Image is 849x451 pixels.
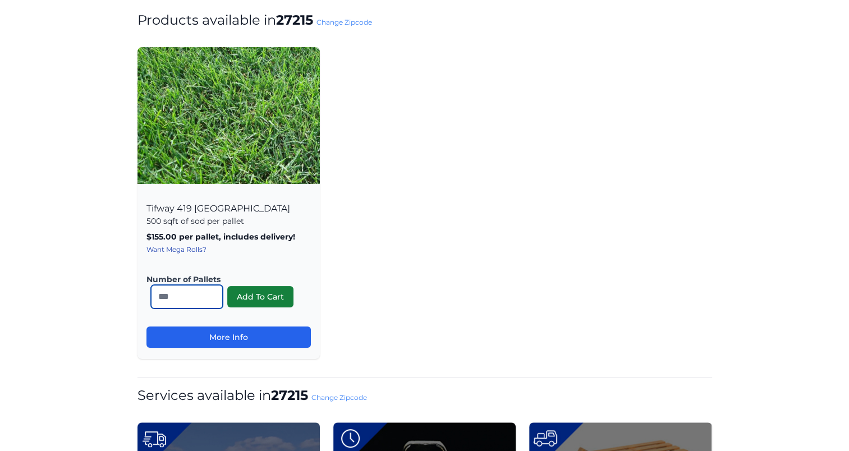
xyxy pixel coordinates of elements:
[276,12,313,28] strong: 27215
[227,286,293,307] button: Add To Cart
[311,393,367,402] a: Change Zipcode
[316,18,372,26] a: Change Zipcode
[146,215,311,227] p: 500 sqft of sod per pallet
[137,386,712,404] h1: Services available in
[146,245,206,254] a: Want Mega Rolls?
[137,191,320,359] div: Tifway 419 [GEOGRAPHIC_DATA]
[219,232,295,242] span: , includes delivery!
[271,387,308,403] strong: 27215
[137,47,320,184] img: Tifway 419 Bermuda Product Image
[146,274,302,285] label: Number of Pallets
[146,326,311,348] a: More Info
[146,231,311,242] p: $155.00 per pallet
[137,11,712,29] h1: Products available in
